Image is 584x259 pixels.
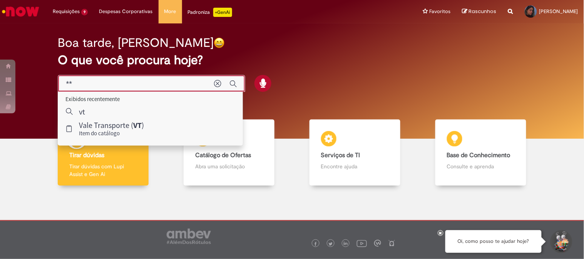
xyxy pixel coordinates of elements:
[188,8,232,17] div: Padroniza
[69,163,137,178] p: Tirar dúvidas com Lupi Assist e Gen Ai
[164,8,176,15] span: More
[462,8,497,15] a: Rascunhos
[418,120,544,186] a: Base de Conhecimento Consulte e aprenda
[195,163,263,170] p: Abra uma solicitação
[321,163,389,170] p: Encontre ajuda
[388,240,395,247] img: logo_footer_naosei.png
[321,151,360,159] b: Serviços de TI
[430,8,451,15] span: Favoritos
[549,230,572,253] button: Iniciar Conversa de Suporte
[445,230,542,253] div: Oi, como posso te ajudar hoje?
[292,120,418,186] a: Serviços de TI Encontre ajuda
[167,229,211,244] img: logo_footer_ambev_rotulo_gray.png
[81,9,88,15] span: 9
[195,151,251,159] b: Catálogo de Ofertas
[166,120,292,186] a: Catálogo de Ofertas Abra uma solicitação
[58,36,214,50] h2: Boa tarde, [PERSON_NAME]
[357,238,367,248] img: logo_footer_youtube.png
[344,242,348,246] img: logo_footer_linkedin.png
[58,53,526,67] h2: O que você procura hoje?
[1,4,40,19] img: ServiceNow
[447,163,515,170] p: Consulte e aprenda
[53,8,80,15] span: Requisições
[314,242,318,246] img: logo_footer_facebook.png
[469,8,497,15] span: Rascunhos
[69,151,104,159] b: Tirar dúvidas
[374,240,381,247] img: logo_footer_workplace.png
[99,8,153,15] span: Despesas Corporativas
[329,242,333,246] img: logo_footer_twitter.png
[214,37,225,48] img: happy-face.png
[40,120,166,186] a: Tirar dúvidas Tirar dúvidas com Lupi Assist e Gen Ai
[213,8,232,17] p: +GenAi
[539,8,578,15] span: [PERSON_NAME]
[447,151,510,159] b: Base de Conhecimento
